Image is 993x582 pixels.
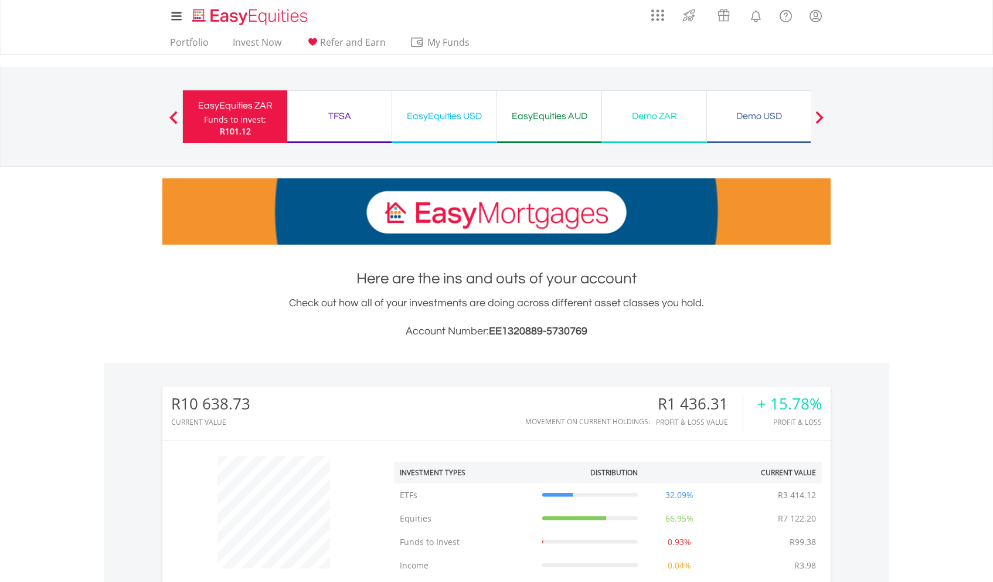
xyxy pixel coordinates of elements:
[171,395,250,412] div: R10 638.73
[784,530,822,554] td: R99.38
[656,418,743,426] div: Profit & Loss Value
[301,36,390,55] a: Refer and Earn
[644,530,715,554] td: 0.93%
[171,418,250,426] div: CURRENT VALUE
[204,114,266,126] div: Funds to invest:
[394,530,536,554] td: Funds to Invest
[162,117,185,128] button: Previous
[706,3,741,25] a: Vouchers
[489,326,587,337] span: EE1320889-5730769
[220,126,251,137] span: R101.12
[679,6,699,25] img: thrive-v2.svg
[714,6,733,25] img: vouchers-v2.svg
[190,7,312,26] img: EasyEquities_Logo.png
[162,295,831,340] div: Check out how all of your investments are doing across different asset classes you hold.
[772,507,822,530] td: R7 122.20
[394,507,536,530] td: Equities
[294,108,385,124] div: TFSA
[644,554,715,577] td: 0.04%
[162,178,831,245] img: EasyMortage Promotion Banner
[525,418,650,425] div: Movement on Current Holdings:
[656,395,743,412] div: R1 436.31
[715,462,822,483] th: Current Value
[394,462,536,483] th: Investment Types
[714,108,804,124] div: Demo USD
[320,36,386,49] span: Refer and Earn
[228,36,286,55] a: Invest Now
[757,395,822,412] div: + 15.78%
[651,9,664,22] img: grid-menu-icon.svg
[394,483,536,507] td: ETFs
[590,468,638,478] div: Distribution
[162,268,831,289] h1: Here are the ins and outs of your account
[394,554,536,577] td: Income
[788,554,822,577] td: R3.98
[771,3,801,26] a: FAQ's and Support
[808,117,831,128] button: Next
[190,97,280,114] div: EasyEquities ZAR
[801,3,831,29] a: My Profile
[644,3,672,22] a: AppsGrid
[772,483,822,507] td: R3 414.12
[644,507,715,530] td: 66.95%
[410,35,487,50] span: My Funds
[644,483,715,507] td: 32.09%
[504,108,594,124] div: EasyEquities AUD
[741,3,771,26] a: Notifications
[165,36,213,55] a: Portfolio
[162,323,831,340] h3: Account Number:
[609,108,699,124] div: Demo ZAR
[757,418,822,426] div: Profit & Loss
[188,3,312,26] a: Home page
[399,108,489,124] div: EasyEquities USD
